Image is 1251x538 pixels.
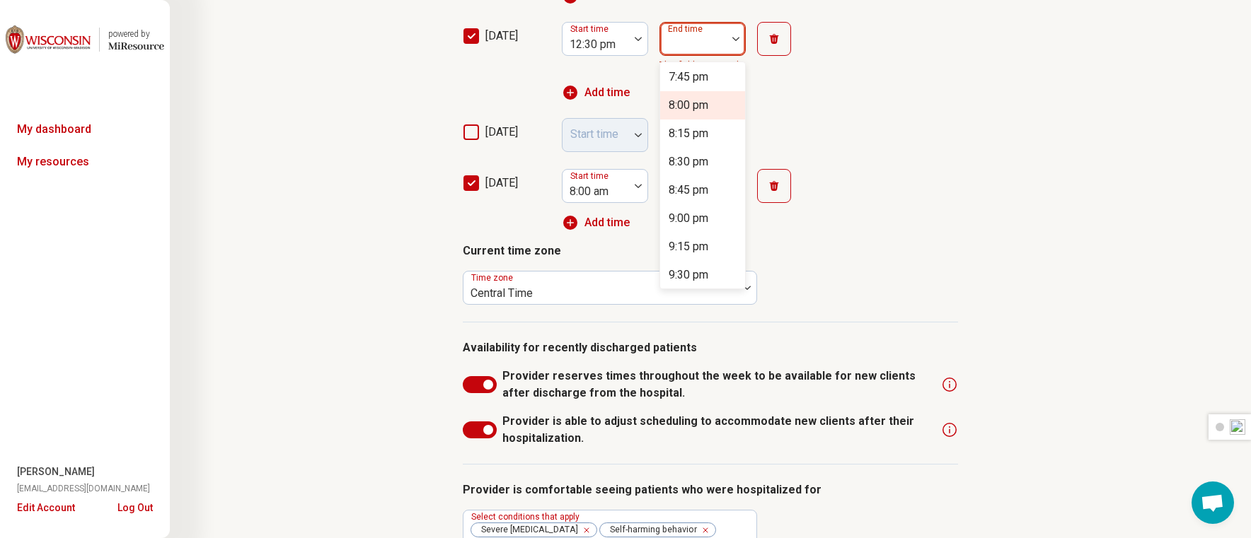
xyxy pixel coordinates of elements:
div: 9:30 pm [669,267,708,283]
span: [EMAIL_ADDRESS][DOMAIN_NAME] [17,482,150,495]
label: End time [668,24,705,34]
span: Provider reserves times throughout the week to be available for new clients after discharge from ... [502,368,935,402]
p: Current time zone [463,242,958,259]
span: Add time [584,84,630,101]
div: 8:00 pm [669,97,708,114]
label: Start time [570,171,611,181]
div: 8:15 pm [669,125,708,142]
div: 8:45 pm [669,182,708,199]
span: Add time [584,214,630,231]
div: 9:00 pm [669,210,708,227]
a: University of Wisconsin-Madisonpowered by [6,23,164,57]
a: Open chat [1192,481,1234,524]
label: Time zone [471,273,516,283]
button: Add time [562,84,630,101]
button: Add time [562,214,630,231]
span: [DATE] [485,29,518,42]
span: Severe [MEDICAL_DATA] [471,523,582,537]
span: [DATE] [485,176,518,189]
p: Provider is comfortable seeing patients who were hospitalized for [463,481,958,498]
span: This field is required! [659,60,741,70]
span: [PERSON_NAME] [17,464,95,479]
label: Start time [570,24,611,34]
div: 7:45 pm [669,69,708,86]
div: 8:30 pm [669,153,708,170]
span: [DATE] [485,125,518,139]
button: Log Out [117,501,153,512]
p: Availability for recently discharged patients [463,339,958,356]
span: Provider is able to adjust scheduling to accommodate new clients after their hospitalization. [502,413,935,447]
button: Edit Account [17,501,75,515]
div: 9:15 pm [669,238,708,255]
img: University of Wisconsin-Madison [6,23,91,57]
div: powered by [108,28,164,40]
label: Select conditions that apply [471,512,582,522]
span: Self-harming behavior [600,523,701,537]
